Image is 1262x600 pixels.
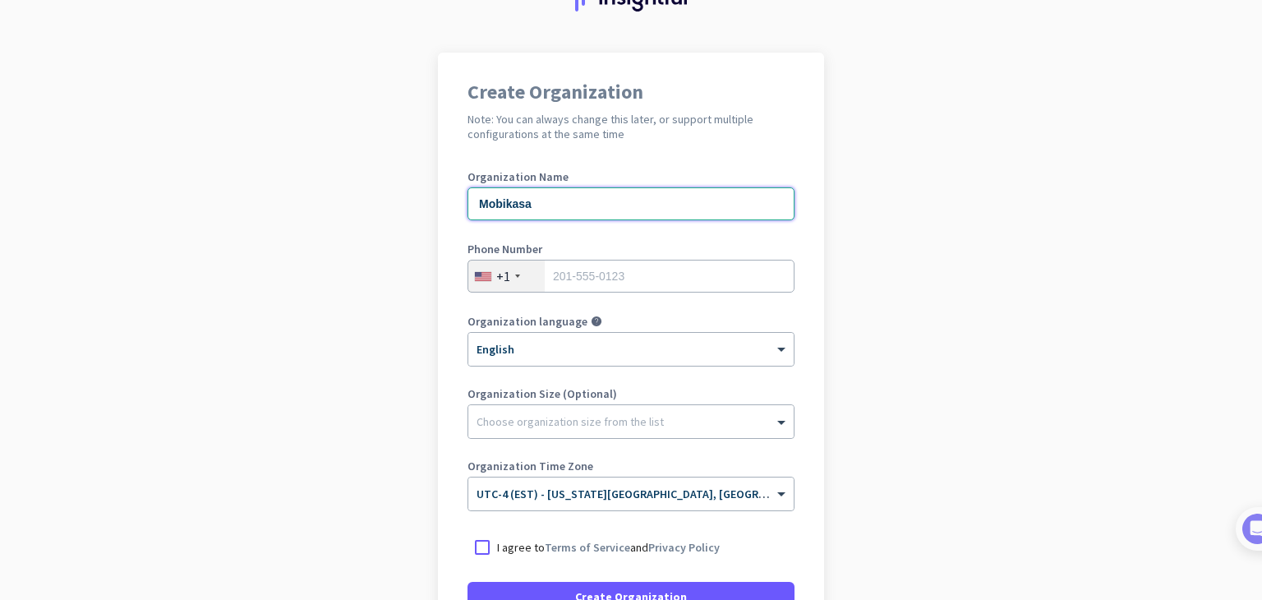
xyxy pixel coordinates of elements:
a: Privacy Policy [648,540,720,555]
div: +1 [496,268,510,284]
h2: Note: You can always change this later, or support multiple configurations at the same time [467,112,795,141]
label: Organization Time Zone [467,460,795,472]
label: Organization Name [467,171,795,182]
i: help [591,316,602,327]
a: Terms of Service [545,540,630,555]
label: Organization Size (Optional) [467,388,795,399]
h1: Create Organization [467,82,795,102]
p: I agree to and [497,539,720,556]
input: 201-555-0123 [467,260,795,293]
label: Organization language [467,316,587,327]
label: Phone Number [467,243,795,255]
input: What is the name of your organization? [467,187,795,220]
